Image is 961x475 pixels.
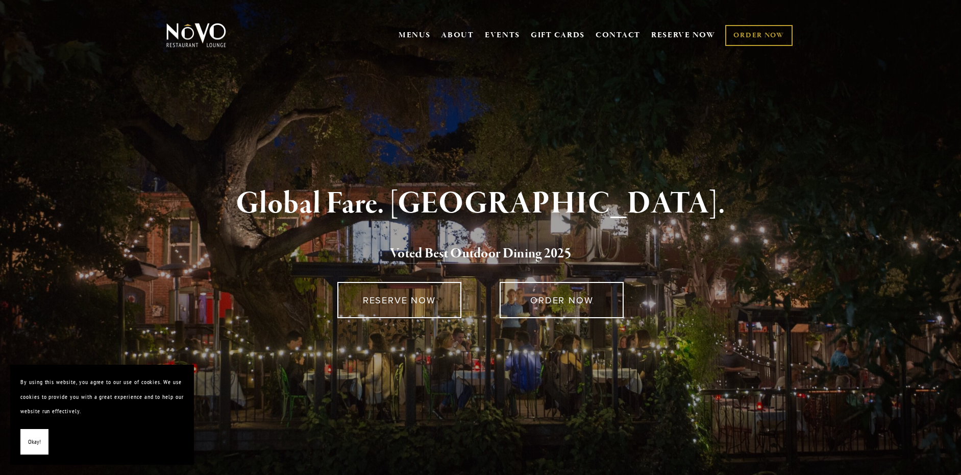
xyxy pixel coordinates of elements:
span: Okay! [28,435,41,449]
a: RESERVE NOW [337,282,461,318]
h2: 5 [183,243,778,265]
a: ORDER NOW [725,25,792,46]
a: RESERVE NOW [651,26,716,45]
a: MENUS [399,30,431,40]
a: ABOUT [441,30,474,40]
section: Cookie banner [10,365,194,465]
a: CONTACT [596,26,640,45]
a: Voted Best Outdoor Dining 202 [390,245,564,264]
a: GIFT CARDS [531,26,585,45]
a: EVENTS [485,30,520,40]
img: Novo Restaurant &amp; Lounge [164,22,228,48]
p: By using this website, you agree to our use of cookies. We use cookies to provide you with a grea... [20,375,184,419]
a: ORDER NOW [500,282,624,318]
button: Okay! [20,429,48,455]
strong: Global Fare. [GEOGRAPHIC_DATA]. [236,184,725,223]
